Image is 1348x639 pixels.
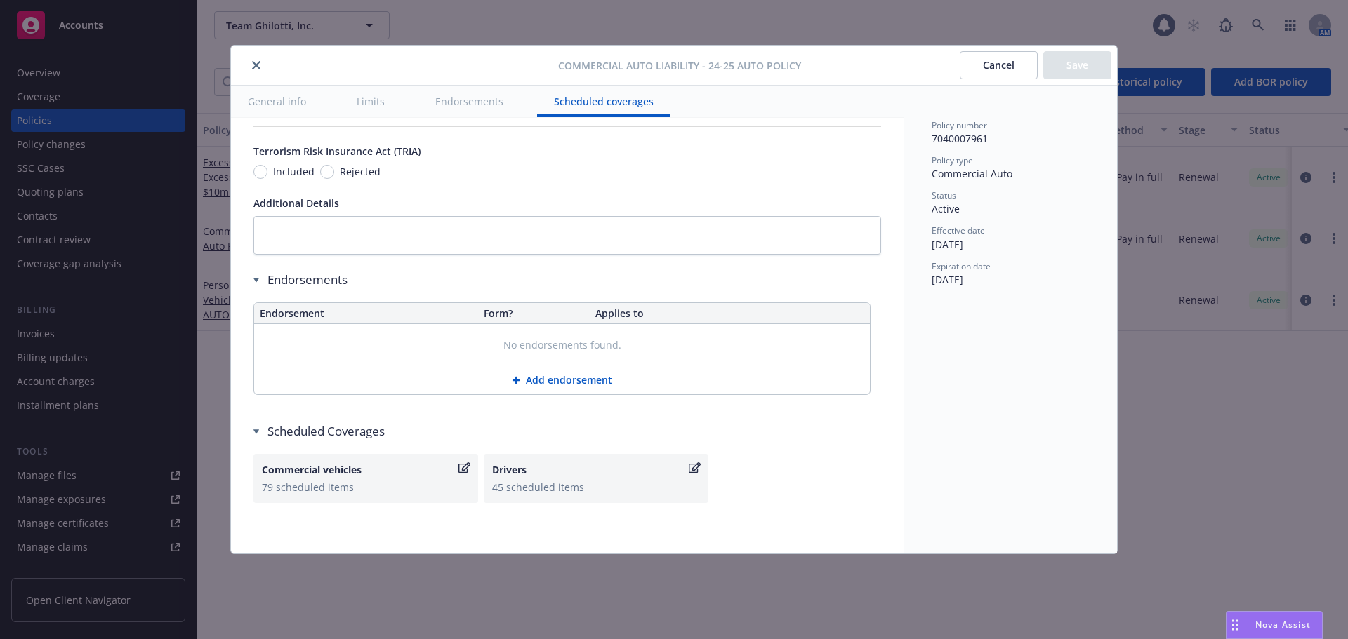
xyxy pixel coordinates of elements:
[932,189,956,201] span: Status
[932,202,960,215] span: Active
[340,164,381,179] span: Rejected
[960,51,1038,79] button: Cancel
[262,480,470,495] div: 79 scheduled items
[932,132,988,145] span: 7040007961
[1255,619,1311,631] span: Nova Assist
[492,480,700,495] div: 45 scheduled items
[932,167,1012,180] span: Commercial Auto
[340,86,402,117] button: Limits
[262,462,456,477] div: Commercial vehicles
[537,86,670,117] button: Scheduled coverages
[503,338,621,352] span: No endorsements found.
[253,423,881,440] div: Scheduled Coverages
[932,238,963,251] span: [DATE]
[253,196,339,210] span: Additional Details
[492,462,686,477] div: Drivers
[320,165,334,179] input: Rejected
[932,224,985,236] span: Effective date
[1227,612,1244,638] div: Drag to move
[253,165,267,179] input: Included
[932,260,991,272] span: Expiration date
[558,58,801,73] span: Commercial Auto Liability - 24-25 Auto Policy
[253,271,871,288] div: Endorsements
[484,454,708,503] button: Drivers45 scheduled items
[478,303,590,324] th: Form?
[231,86,323,117] button: General info
[932,273,963,286] span: [DATE]
[254,366,870,394] button: Add endorsement
[253,144,421,158] span: Terrorism Risk Insurance Act (TRIA)
[253,454,478,503] button: Commercial vehicles79 scheduled items
[932,119,987,131] span: Policy number
[590,303,870,324] th: Applies to
[273,164,315,179] span: Included
[1226,611,1323,639] button: Nova Assist
[418,86,520,117] button: Endorsements
[932,154,973,166] span: Policy type
[254,303,478,324] th: Endorsement
[248,57,265,74] button: close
